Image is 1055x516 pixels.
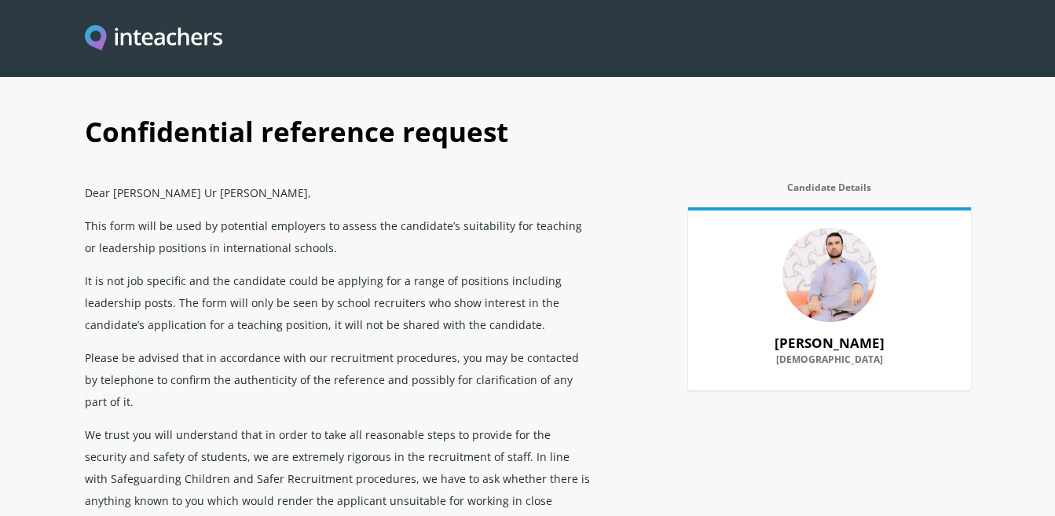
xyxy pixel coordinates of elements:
[85,25,223,53] a: Visit this site's homepage
[782,228,877,322] img: 80208
[85,176,594,209] p: Dear [PERSON_NAME] Ur [PERSON_NAME],
[85,264,594,341] p: It is not job specific and the candidate could be applying for a range of positions including lea...
[775,334,885,352] strong: [PERSON_NAME]
[85,341,594,418] p: Please be advised that in accordance with our recruitment procedures, you may be contacted by tel...
[85,209,594,264] p: This form will be used by potential employers to assess the candidate’s suitability for teaching ...
[707,354,952,375] label: [DEMOGRAPHIC_DATA]
[85,25,223,53] img: Inteachers
[85,99,971,176] h1: Confidential reference request
[688,182,971,203] label: Candidate Details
